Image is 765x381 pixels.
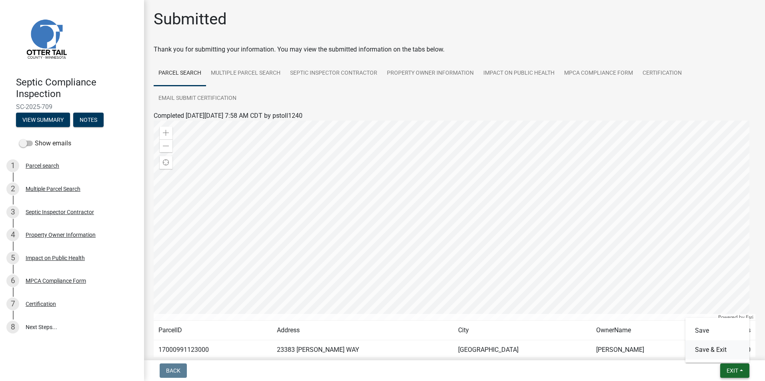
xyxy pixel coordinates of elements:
div: Thank you for submitting your information. You may view the submitted information on the tabs below. [154,45,755,54]
td: [PERSON_NAME] [591,340,705,360]
td: City [453,321,591,340]
div: 5 [6,252,19,264]
button: Save & Exit [685,340,749,359]
div: Parcel search [26,163,59,169]
td: ParcelID [154,321,272,340]
span: Exit [727,367,738,374]
a: Impact on Public Health [479,61,559,86]
td: Address [272,321,453,340]
div: 4 [6,228,19,241]
a: Multiple Parcel Search [206,61,285,86]
wm-modal-confirm: Notes [73,117,104,123]
h4: Septic Compliance Inspection [16,77,138,100]
td: [GEOGRAPHIC_DATA] [453,340,591,360]
a: Certification [638,61,687,86]
div: Multiple Parcel Search [26,186,80,192]
div: Certification [26,301,56,307]
span: Completed [DATE][DATE] 7:58 AM CDT by pstoll1240 [154,112,302,119]
a: Septic Inspector Contractor [285,61,382,86]
td: 17000991123000 [154,340,272,360]
div: MPCA Compliance Form [26,278,86,284]
div: 2 [6,183,19,195]
a: Esri [746,314,753,320]
span: SC-2025-709 [16,103,128,111]
div: 8 [6,321,19,333]
div: 3 [6,206,19,218]
div: Exit [685,318,749,363]
button: Notes [73,113,104,127]
span: Back [166,367,180,374]
a: MPCA Compliance Form [559,61,638,86]
button: Back [160,363,187,378]
div: 6 [6,274,19,287]
div: Zoom out [160,139,172,152]
div: Septic Inspector Contractor [26,209,94,215]
div: Powered by [716,314,755,320]
div: 1 [6,159,19,172]
div: Impact on Public Health [26,255,85,261]
button: Save [685,321,749,340]
div: Find my location [160,156,172,169]
div: Property Owner Information [26,232,96,238]
td: 23383 [PERSON_NAME] WAY [272,340,453,360]
div: Zoom in [160,127,172,139]
img: Otter Tail County, Minnesota [16,8,76,68]
a: Email Submit Certification [154,86,241,111]
div: 7 [6,298,19,310]
label: Show emails [19,139,71,148]
td: OwnerName [591,321,705,340]
h1: Submitted [154,10,227,29]
button: View Summary [16,113,70,127]
button: Exit [720,363,749,378]
a: Property Owner Information [382,61,479,86]
wm-modal-confirm: Summary [16,117,70,123]
a: Parcel search [154,61,206,86]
